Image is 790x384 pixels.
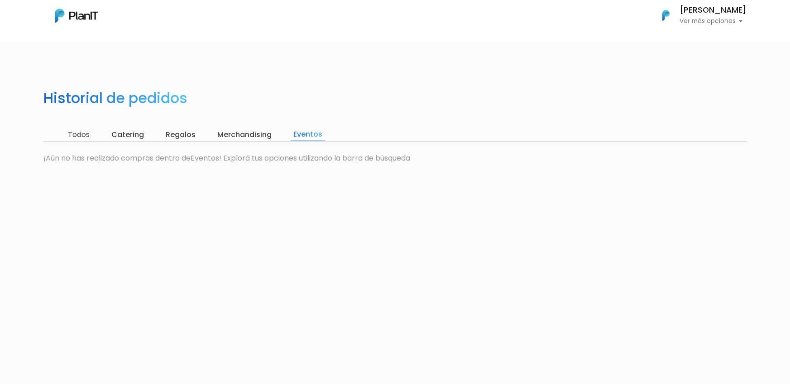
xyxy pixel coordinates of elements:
[191,153,219,163] span: Eventos
[55,9,98,23] img: PlanIt Logo
[43,153,747,164] p: ¡Aún no has realizado compras dentro de ! Explorá tus opciones utilizando la barra de búsqueda
[656,5,676,25] img: PlanIt Logo
[680,6,747,14] h6: [PERSON_NAME]
[291,128,325,141] input: Eventos
[109,128,147,141] input: Catering
[65,128,92,141] input: Todos
[680,18,747,24] p: Ver más opciones
[651,4,747,27] button: PlanIt Logo [PERSON_NAME] Ver más opciones
[215,128,274,141] input: Merchandising
[163,128,198,141] input: Regalos
[43,90,187,107] h2: Historial de pedidos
